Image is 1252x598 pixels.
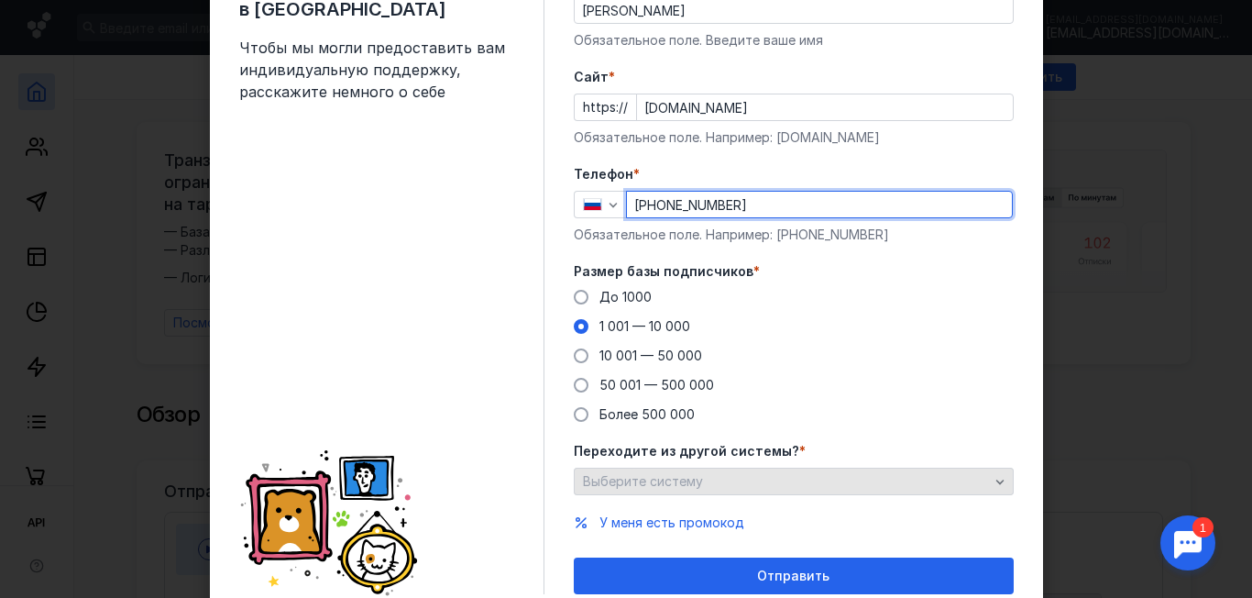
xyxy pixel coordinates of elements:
button: Выберите систему [574,468,1014,495]
span: Выберите систему [583,473,703,489]
button: Отправить [574,558,1014,594]
button: У меня есть промокод [599,514,744,532]
span: Чтобы мы могли предоставить вам индивидуальную поддержку, расскажите немного о себе [239,37,514,103]
span: Более 500 000 [599,406,695,422]
span: Размер базы подписчиков [574,262,753,281]
span: 10 001 — 50 000 [599,348,702,363]
span: Cайт [574,68,609,86]
span: До 1000 [599,289,652,305]
div: Обязательное поле. Например: [PHONE_NUMBER] [574,226,1014,244]
span: У меня есть промокод [599,515,744,530]
div: Обязательное поле. Например: [DOMAIN_NAME] [574,128,1014,147]
div: Обязательное поле. Введите ваше имя [574,31,1014,50]
span: 1 001 — 10 000 [599,318,690,334]
span: Переходите из другой системы? [574,442,799,460]
span: Отправить [757,569,829,584]
span: 50 001 — 500 000 [599,377,714,393]
div: 1 [41,11,62,31]
span: Телефон [574,165,633,183]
